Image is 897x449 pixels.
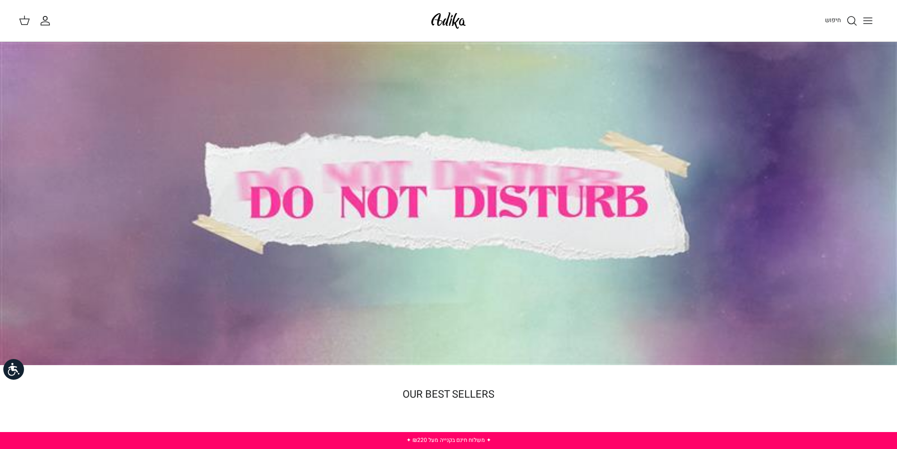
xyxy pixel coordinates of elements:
img: Adika IL [428,9,469,32]
a: חיפוש [825,15,857,26]
button: Toggle menu [857,10,878,31]
a: החשבון שלי [40,15,55,26]
a: ✦ משלוח חינם בקנייה מעל ₪220 ✦ [406,436,491,444]
span: חיפוש [825,16,841,24]
a: OUR BEST SELLERS [403,387,494,402]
